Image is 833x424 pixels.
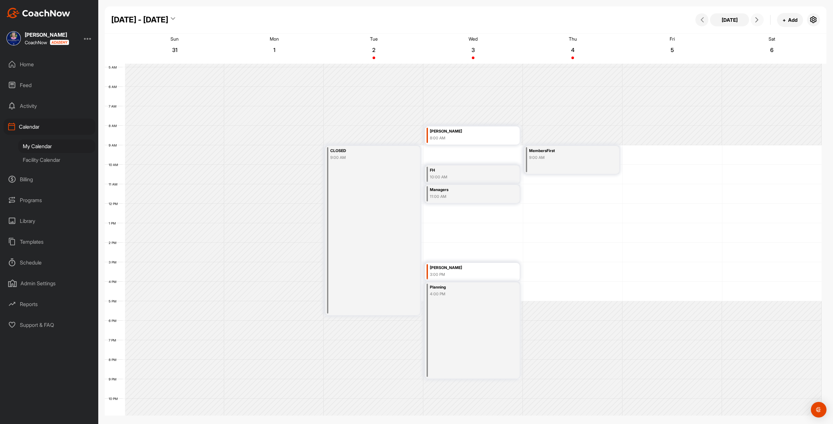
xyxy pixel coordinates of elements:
div: 8 PM [105,358,123,362]
a: September 6, 2025 [722,34,822,64]
a: September 3, 2025 [424,34,523,64]
div: Home [4,56,95,72]
a: September 1, 2025 [225,34,324,64]
div: 10 PM [105,397,124,401]
div: 10:00 AM [430,174,503,180]
a: September 2, 2025 [324,34,424,64]
div: [PERSON_NAME] [25,32,69,37]
div: MembersFirst [529,147,603,155]
div: Calendar [4,119,95,135]
div: Programs [4,192,95,208]
div: 9:00 AM [529,155,603,161]
div: Support & FAQ [4,317,95,333]
div: 4 PM [105,280,123,284]
p: Sun [171,36,179,42]
div: 12 PM [105,202,124,206]
p: 31 [169,47,181,53]
p: Fri [670,36,675,42]
div: 3:00 PM [430,272,503,277]
div: 1 PM [105,221,122,225]
p: Thu [569,36,577,42]
div: [PERSON_NAME] [430,264,503,272]
div: Open Intercom Messenger [811,402,826,418]
div: [PERSON_NAME] [430,128,503,135]
div: My Calendar [18,139,95,153]
div: CoachNow [25,40,69,45]
img: CoachNow acadmey [50,40,69,45]
div: FH [430,167,503,174]
span: + [783,17,786,23]
p: 3 [467,47,479,53]
div: 9:00 AM [330,155,404,161]
div: Managers [430,186,503,194]
div: 4:00 PM [430,291,503,297]
a: August 31, 2025 [125,34,225,64]
p: 5 [666,47,678,53]
div: Facility Calendar [18,153,95,167]
div: 6 PM [105,319,123,323]
div: Planning [430,284,503,291]
div: CLOSED [330,147,404,155]
p: Mon [270,36,279,42]
div: Reports [4,296,95,312]
div: 5 PM [105,299,123,303]
div: Billing [4,171,95,187]
p: 1 [268,47,280,53]
p: Tue [370,36,378,42]
div: Library [4,213,95,229]
div: Admin Settings [4,275,95,291]
div: [DATE] - [DATE] [111,14,168,26]
div: 7 PM [105,338,123,342]
p: 2 [368,47,380,53]
div: 11 AM [105,182,124,186]
div: 10 AM [105,163,125,167]
div: Feed [4,77,95,93]
p: 6 [766,47,778,53]
div: 7 AM [105,104,123,108]
div: 2 PM [105,241,123,245]
div: 8 AM [105,124,123,128]
div: Schedule [4,254,95,271]
div: Activity [4,98,95,114]
a: September 4, 2025 [523,34,622,64]
div: 11:00 AM [430,194,503,199]
a: September 5, 2025 [622,34,722,64]
div: 8:00 AM [430,135,503,141]
img: square_40516db2916e8261e2cdf582b2492737.jpg [7,31,21,45]
div: 6 AM [105,85,123,89]
div: 9 AM [105,143,123,147]
button: [DATE] [710,13,749,26]
p: Sat [769,36,775,42]
div: 3 PM [105,260,123,264]
div: 9 PM [105,377,123,381]
div: Templates [4,234,95,250]
p: 4 [567,47,579,53]
img: CoachNow [7,8,70,18]
p: Wed [469,36,478,42]
div: 5 AM [105,65,123,69]
button: +Add [777,13,803,27]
